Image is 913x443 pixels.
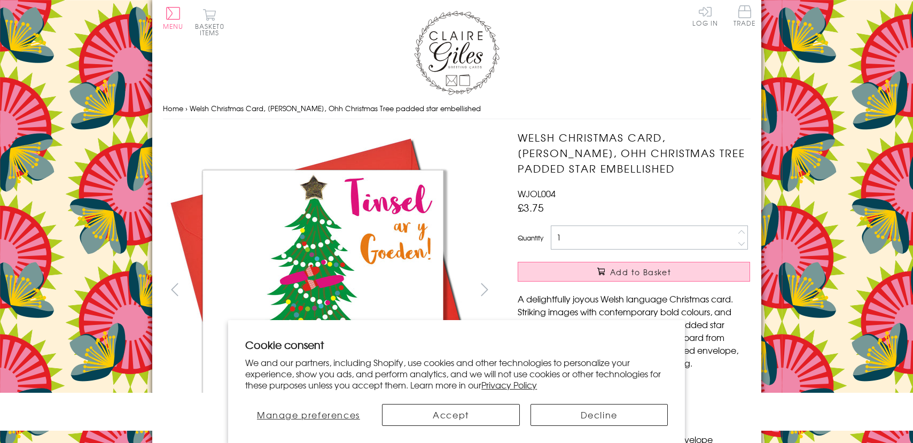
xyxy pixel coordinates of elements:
button: Add to Basket [518,262,750,282]
p: We and our partners, including Shopify, use cookies and other technologies to personalize your ex... [245,357,668,390]
nav: breadcrumbs [163,98,751,120]
button: Basket0 items [195,9,224,36]
button: Accept [382,404,519,426]
h2: Cookie consent [245,337,668,352]
img: Claire Giles Greetings Cards [414,11,500,95]
button: prev [163,277,187,301]
h1: Welsh Christmas Card, [PERSON_NAME], Ohh Christmas Tree padded star embellished [518,130,750,176]
label: Quantity [518,233,543,243]
a: Privacy Policy [481,378,537,391]
a: Log In [692,5,718,26]
span: Manage preferences [257,408,360,421]
span: Welsh Christmas Card, [PERSON_NAME], Ohh Christmas Tree padded star embellished [190,103,481,113]
p: A delightfully joyous Welsh language Christmas card. Striking images with contemporary bold colou... [518,292,750,369]
span: Menu [163,21,184,31]
button: next [472,277,496,301]
a: Trade [733,5,756,28]
span: 0 items [200,21,224,37]
button: Menu [163,7,184,29]
button: Decline [530,404,668,426]
span: £3.75 [518,200,544,215]
button: Manage preferences [245,404,371,426]
span: › [185,103,188,113]
span: Add to Basket [610,267,671,277]
a: Home [163,103,183,113]
span: Trade [733,5,756,26]
span: WJOL004 [518,187,556,200]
